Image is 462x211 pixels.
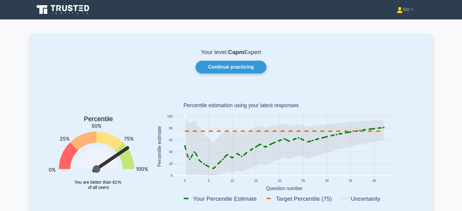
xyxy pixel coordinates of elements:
text: 40 [372,179,376,183]
tspan: You are better than 81% [74,180,121,185]
text: 5 [207,179,209,183]
text: 60 [169,138,173,142]
text: Percentile [84,116,113,123]
b: Capm [228,49,244,55]
text: 35 [349,179,352,183]
text: 15 [254,179,258,183]
text: Percentile estimate [156,126,162,167]
text: Question number [266,186,303,191]
a: Continue practicing [196,61,266,73]
text: Percentile estimation using your latest responses [183,103,299,109]
text: 20 [169,162,173,166]
text: 10 [230,179,234,183]
text: 100 [167,115,173,118]
tspan: of all users [88,185,109,190]
text: 30 [325,179,329,183]
a: Md [382,4,428,16]
text: 20 [278,179,281,183]
text: 40 [169,151,173,154]
text: 0 [184,179,186,183]
text: 25 [301,179,305,183]
text: 0 [171,174,173,178]
p: Your level: Expert [45,49,417,56]
text: 80 [169,127,173,130]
